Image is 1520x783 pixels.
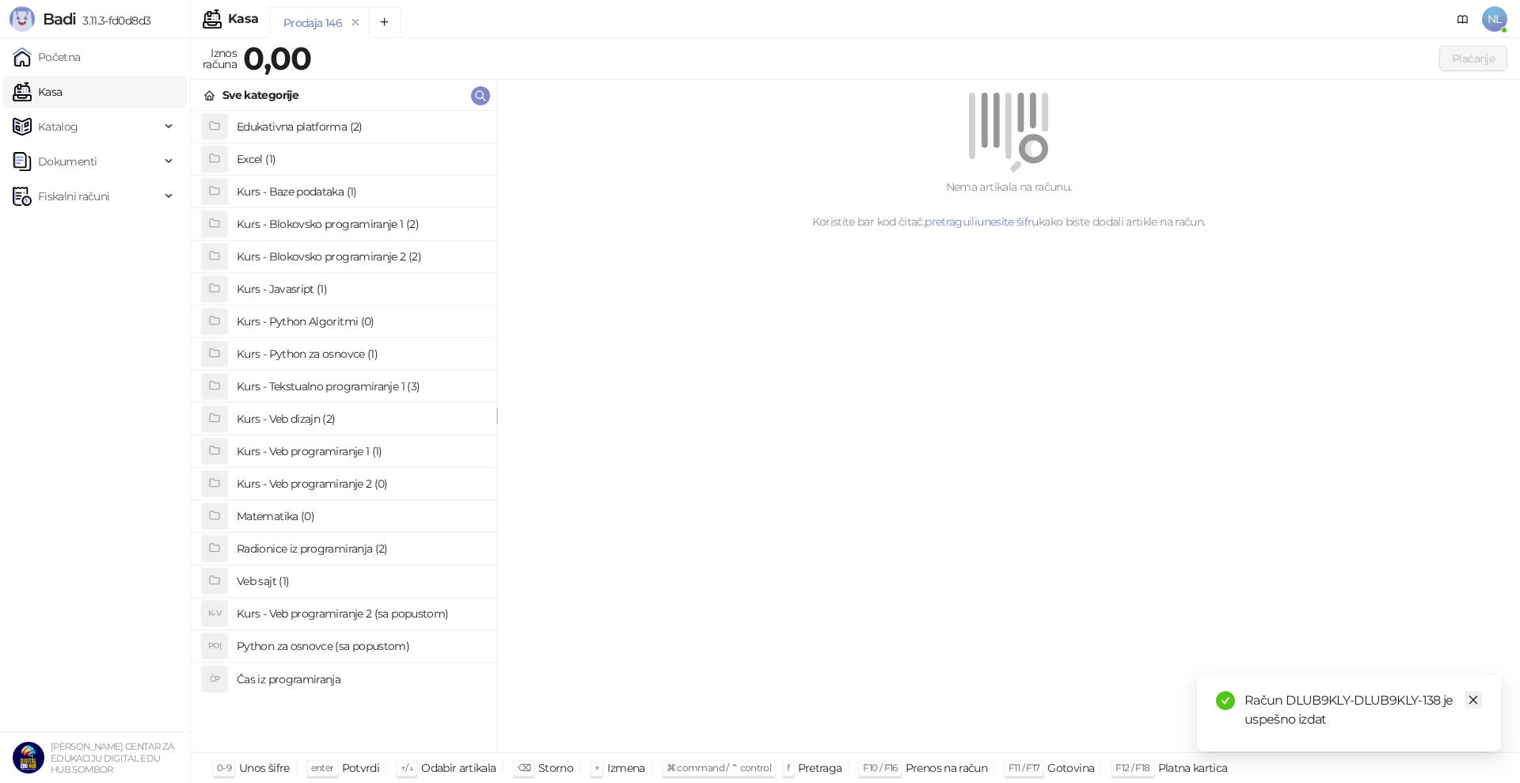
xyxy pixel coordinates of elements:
h4: Kurs - Veb programiranje 2 (0) [237,471,484,496]
a: Početna [13,41,81,73]
span: 3.11.3-fd0d8d3 [76,13,150,28]
a: unesite šifru [977,215,1039,229]
button: remove [345,16,366,29]
div: Iznos računa [199,43,240,74]
div: Prenos na račun [906,758,987,778]
div: Potvrdi [342,758,380,778]
h4: Matematika (0) [237,504,484,529]
span: Dokumenti [38,146,97,177]
button: Plaćanje [1439,46,1507,71]
div: Odabir artikala [421,758,496,778]
h4: Excel (1) [237,146,484,172]
span: F12 / F18 [1115,762,1149,773]
h4: Kurs - Veb programiranje 2 (sa popustom) [237,601,484,626]
span: Fiskalni računi [38,181,109,212]
span: f [787,762,789,773]
h4: Python za osnovce (sa popustom) [237,633,484,659]
span: + [595,762,599,773]
img: Logo [9,6,35,32]
div: Unos šifre [239,758,290,778]
span: close [1468,694,1479,705]
h4: Veb sajt (1) [237,568,484,594]
div: PO( [202,633,227,659]
div: Izmena [607,758,644,778]
div: Gotovina [1047,758,1094,778]
strong: 0,00 [243,39,311,78]
h4: Kurs - Javasript (1) [237,276,484,302]
div: Pretraga [798,758,842,778]
span: ⌫ [518,762,530,773]
span: F10 / F16 [863,762,897,773]
h4: Kurs - Python Algoritmi (0) [237,309,484,334]
div: grid [191,111,496,752]
div: ČP [202,667,227,692]
img: 64x64-companyLogo-6589dfca-888d-4393-bd32-b9a269fe06b0.png [13,742,44,773]
h4: Kurs - Veb programiranje 1 (1) [237,439,484,464]
span: ↑/↓ [401,762,413,773]
span: Katalog [38,111,78,143]
h4: Čas iz programiranja [237,667,484,692]
span: Badi [43,10,76,29]
a: Dokumentacija [1450,6,1476,32]
button: Add tab [369,6,401,38]
div: Račun DLUB9KLY-DLUB9KLY-138 je uspešno izdat [1244,691,1482,729]
div: Platna kartica [1158,758,1228,778]
h4: Edukativna platforma (2) [237,114,484,139]
span: ⌘ command / ⌃ control [667,762,772,773]
span: enter [311,762,334,773]
a: pretragu [925,215,969,229]
small: [PERSON_NAME] CENTAR ZA EDUKACIJU DIGITAL EDU HUB SOMBOR [51,741,173,775]
h4: Kurs - Blokovsko programiranje 1 (2) [237,211,484,237]
div: Kasa [228,13,258,25]
div: Prodaja 146 [283,14,342,32]
h4: Kurs - Baze podataka (1) [237,179,484,204]
h4: Kurs - Python za osnovce (1) [237,341,484,367]
span: NL [1482,6,1507,32]
span: 0-9 [217,762,231,773]
h4: Radionice iz programiranja (2) [237,536,484,561]
h4: Kurs - Blokovsko programiranje 2 (2) [237,244,484,269]
div: Nema artikala na računu. Koristite bar kod čitač, ili kako biste dodali artikle na račun. [516,178,1501,230]
div: Sve kategorije [222,86,298,104]
h4: Kurs - Tekstualno programiranje 1 (3) [237,374,484,399]
a: Close [1465,691,1482,709]
h4: Kurs - Veb dizajn (2) [237,406,484,431]
div: Storno [538,758,573,778]
span: check-circle [1216,691,1235,710]
div: K-V [202,601,227,626]
span: F11 / F17 [1009,762,1039,773]
a: Kasa [13,76,62,108]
